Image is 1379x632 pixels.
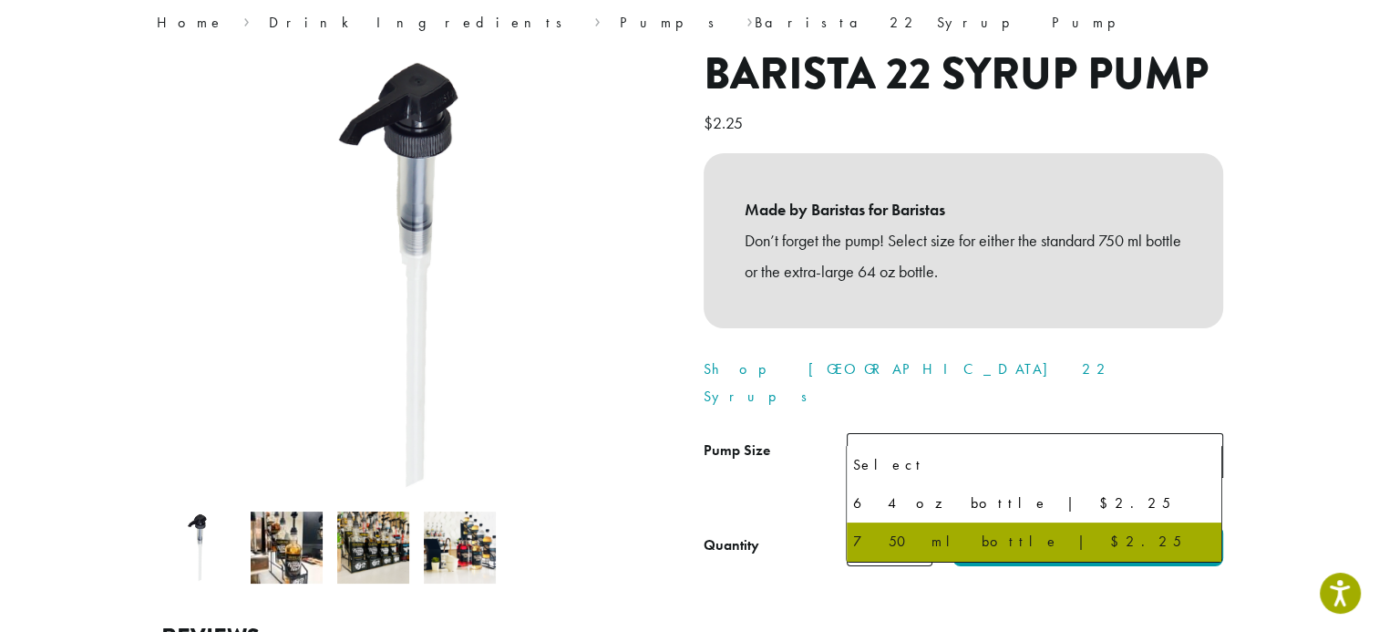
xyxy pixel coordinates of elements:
[847,433,1223,478] span: 750 ml bottle | $2.25
[269,13,574,32] a: Drink Ingredients
[746,5,752,34] span: ›
[157,12,1223,34] nav: Breadcrumb
[337,512,409,584] img: Barista 22 Syrup Pump - Image 3
[745,225,1182,287] p: Don’t forget the pump! Select size for either the standard 750 ml bottle or the extra-large 64 oz...
[745,194,1182,225] b: Made by Baristas for Baristas
[852,528,1216,555] div: 750 ml bottle | $2.25
[164,512,236,584] img: Barista 22 Syrup Pump
[157,13,224,32] a: Home
[852,490,1216,517] div: 64 oz bottle | $2.25
[847,446,1221,484] li: Select
[862,445,1000,466] span: 750 ml bottle | $2.25
[424,512,496,584] img: Barista 22 Syrup Pump - Image 4
[704,112,713,133] span: $
[594,5,601,34] span: ›
[704,359,1112,406] a: Shop [GEOGRAPHIC_DATA] 22 Syrups
[855,438,1018,473] span: 750 ml bottle | $2.25
[243,5,250,34] span: ›
[704,534,759,556] div: Quantity
[704,112,747,133] bdi: 2.25
[704,48,1223,101] h1: Barista 22 Syrup Pump
[620,13,726,32] a: Pumps
[251,512,323,584] img: Barista 22 Syrup Pump - Image 2
[704,438,847,464] label: Pump Size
